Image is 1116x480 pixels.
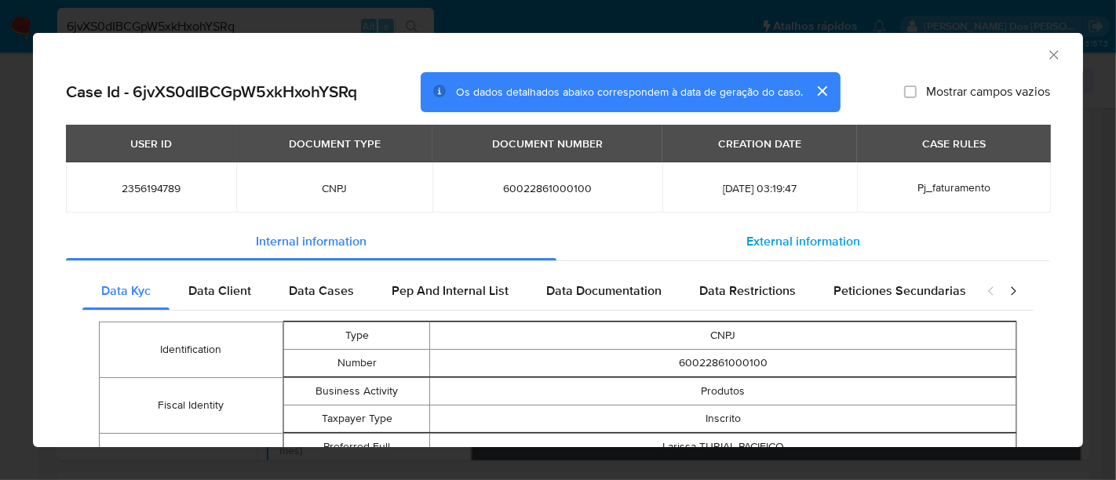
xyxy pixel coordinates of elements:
span: Pep And Internal List [392,282,509,300]
span: 60022861000100 [451,181,643,195]
td: Type [283,322,430,349]
span: Data Client [188,282,251,300]
span: Data Documentation [546,282,662,300]
div: Detailed info [66,223,1050,260]
td: Produtos [430,377,1016,405]
td: Business Activity [283,377,430,405]
span: 2356194789 [85,181,217,195]
div: DOCUMENT NUMBER [483,130,612,157]
td: Larissa TURIAL PACIFICO [430,433,1016,460]
span: Os dados detalhados abaixo correspondem à data de geração do caso. [456,84,803,100]
div: CREATION DATE [709,130,811,157]
span: Internal information [256,232,367,250]
td: Fiscal Identity [100,377,283,433]
button: Fechar a janela [1046,47,1060,61]
div: closure-recommendation-modal [33,33,1083,447]
span: Mostrar campos vazios [926,84,1050,100]
span: Data Cases [289,282,354,300]
h2: Case Id - 6jvXS0dIBCGpW5xkHxohYSRq [66,82,357,102]
td: Identification [100,322,283,377]
td: CNPJ [430,322,1016,349]
td: Number [283,349,430,376]
span: CNPJ [255,181,414,195]
span: Data Restrictions [699,282,796,300]
span: [DATE] 03:19:47 [681,181,839,195]
div: USER ID [121,130,181,157]
input: Mostrar campos vazios [904,85,917,98]
span: Data Kyc [101,282,151,300]
button: cerrar [803,72,841,110]
td: Inscrito [430,405,1016,432]
span: Pj_faturamento [917,180,990,195]
td: 60022861000100 [430,349,1016,376]
div: CASE RULES [913,130,995,157]
td: Taxpayer Type [283,405,430,432]
div: Detailed internal info [82,272,971,310]
span: Peticiones Secundarias [833,282,966,300]
span: External information [746,232,860,250]
div: DOCUMENT TYPE [279,130,390,157]
td: Preferred Full [283,433,430,460]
